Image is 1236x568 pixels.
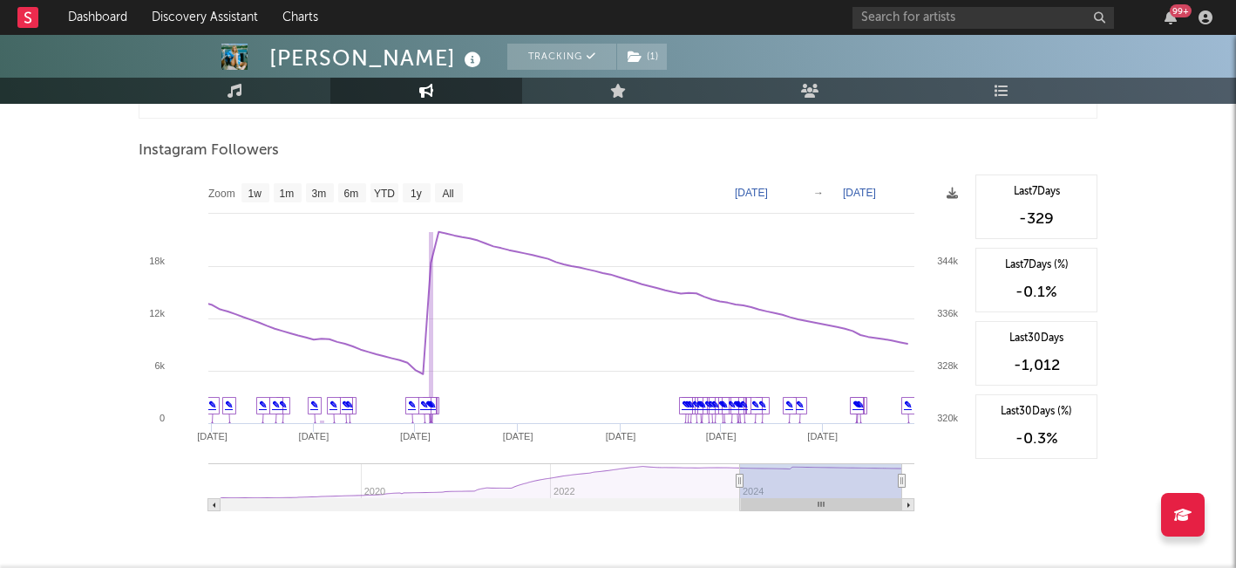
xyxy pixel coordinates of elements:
text: 0 [160,413,165,423]
div: Last 7 Days [985,184,1088,200]
text: [DATE] [843,187,876,199]
text: 320k [937,413,958,423]
a: ✎ [904,400,912,410]
a: ✎ [796,400,804,410]
a: ✎ [704,400,712,410]
text: All [442,188,453,200]
a: ✎ [751,400,759,410]
div: 99 + [1170,4,1192,17]
text: [DATE] [807,431,838,441]
text: 18k [149,256,165,266]
text: [DATE] [606,431,636,441]
a: ✎ [785,400,793,410]
input: Search for artists [852,7,1114,29]
text: 336k [937,308,958,318]
text: 344k [937,256,958,266]
text: [DATE] [706,431,737,441]
text: 1y [411,188,422,200]
div: -0.3 % [985,428,1088,449]
a: ✎ [682,400,689,410]
a: ✎ [208,400,216,410]
text: [DATE] [503,431,533,441]
span: Instagram Followers [139,140,279,161]
a: ✎ [758,400,766,410]
a: ✎ [329,400,337,410]
button: Tracking [507,44,616,70]
div: Last 30 Days (%) [985,404,1088,420]
text: 1w [248,188,262,200]
a: ✎ [259,400,267,410]
div: [PERSON_NAME] [269,44,486,72]
button: (1) [617,44,667,70]
a: ✎ [425,400,433,410]
button: 99+ [1165,10,1177,24]
a: ✎ [225,400,233,410]
a: ✎ [733,400,741,410]
a: ✎ [408,400,416,410]
a: ✎ [718,400,726,410]
div: Last 30 Days [985,331,1088,346]
text: 12k [149,308,165,318]
a: ✎ [740,400,748,410]
a: ✎ [696,400,704,410]
a: ✎ [420,400,428,410]
text: [DATE] [735,187,768,199]
a: ✎ [342,400,350,410]
a: ✎ [272,400,280,410]
div: -329 [985,209,1088,229]
text: Zoom [208,188,235,200]
div: -1,012 [985,355,1088,376]
text: YTD [374,188,395,200]
text: 6m [344,188,359,200]
text: 6k [154,360,165,371]
a: ✎ [692,400,700,410]
a: ✎ [852,400,860,410]
text: → [813,187,824,199]
a: ✎ [310,400,318,410]
a: ✎ [728,400,736,410]
text: 3m [312,188,327,200]
text: [DATE] [400,431,431,441]
a: ✎ [279,400,287,410]
text: 1m [280,188,295,200]
text: [DATE] [197,431,228,441]
div: Last 7 Days (%) [985,257,1088,273]
div: -0.1 % [985,282,1088,303]
span: ( 1 ) [616,44,668,70]
text: [DATE] [299,431,329,441]
text: 328k [937,360,958,371]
